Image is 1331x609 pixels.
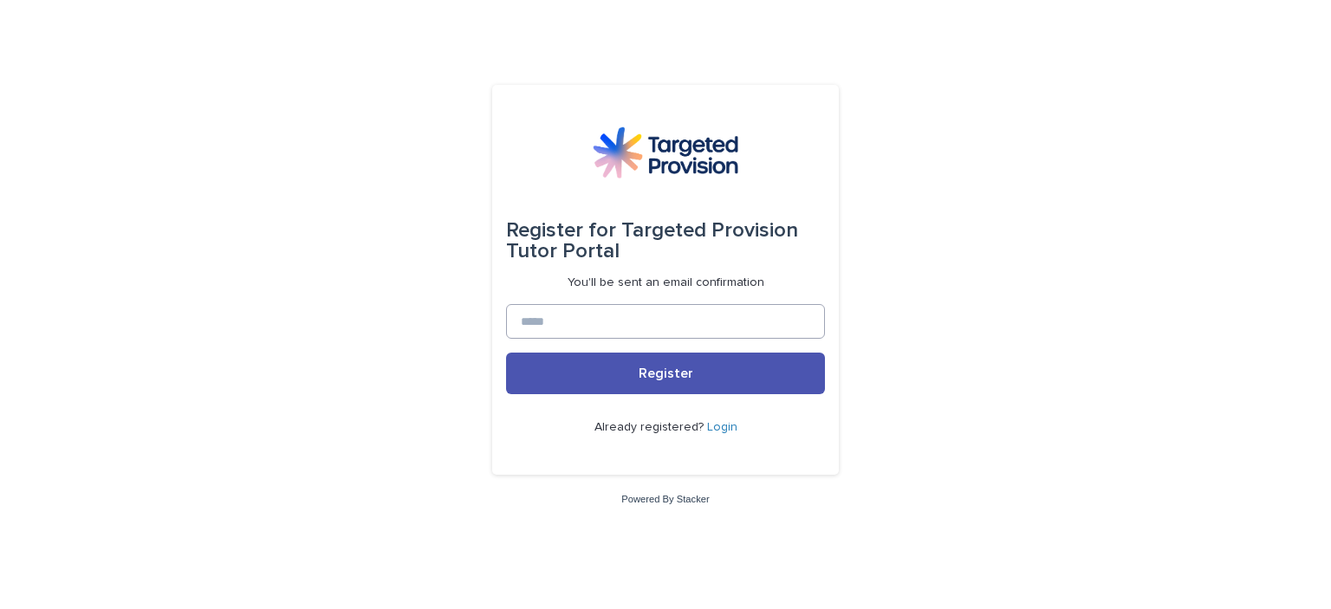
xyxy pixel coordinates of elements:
[639,366,693,380] span: Register
[594,421,707,433] span: Already registered?
[506,353,825,394] button: Register
[506,220,616,241] span: Register for
[568,275,764,290] p: You'll be sent an email confirmation
[621,494,709,504] a: Powered By Stacker
[707,421,737,433] a: Login
[593,126,738,178] img: M5nRWzHhSzIhMunXDL62
[506,206,825,275] div: Targeted Provision Tutor Portal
